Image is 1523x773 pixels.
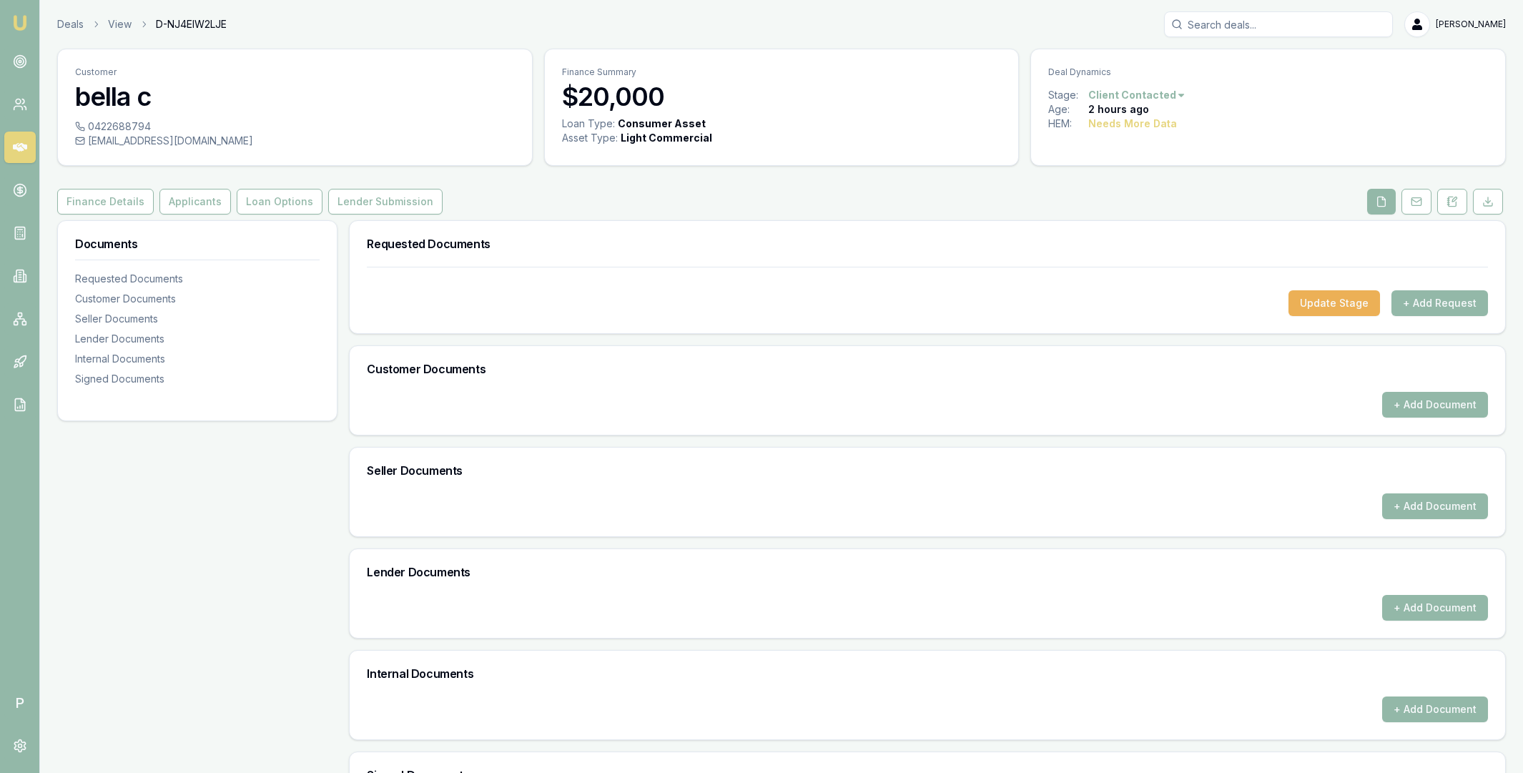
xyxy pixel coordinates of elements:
nav: breadcrumb [57,17,227,31]
div: Requested Documents [75,272,320,286]
button: + Add Document [1382,696,1488,722]
div: Signed Documents [75,372,320,386]
div: Consumer Asset [618,117,706,131]
span: [PERSON_NAME] [1436,19,1506,30]
div: Internal Documents [75,352,320,366]
h3: Internal Documents [367,668,1488,679]
h3: Requested Documents [367,238,1488,250]
p: Deal Dynamics [1048,67,1488,78]
p: Customer [75,67,515,78]
div: Age: [1048,102,1088,117]
a: Loan Options [234,189,325,215]
input: Search deals [1164,11,1393,37]
h3: $20,000 [562,82,1002,111]
a: Finance Details [57,189,157,215]
a: Applicants [157,189,234,215]
div: Needs More Data [1088,117,1177,131]
div: HEM: [1048,117,1088,131]
button: Update Stage [1288,290,1380,316]
button: Loan Options [237,189,322,215]
div: 2 hours ago [1088,102,1149,117]
a: View [108,17,132,31]
p: Finance Summary [562,67,1002,78]
span: P [4,687,36,719]
button: + Add Document [1382,493,1488,519]
a: Lender Submission [325,189,445,215]
div: Loan Type: [562,117,615,131]
button: Lender Submission [328,189,443,215]
h3: Customer Documents [367,363,1488,375]
button: + Add Request [1391,290,1488,316]
button: Finance Details [57,189,154,215]
h3: Documents [75,238,320,250]
h3: Lender Documents [367,566,1488,578]
h3: Seller Documents [367,465,1488,476]
div: Customer Documents [75,292,320,306]
div: 0422688794 [75,119,515,134]
div: Asset Type : [562,131,618,145]
button: Client Contacted [1088,88,1186,102]
button: + Add Document [1382,392,1488,418]
h3: bella c [75,82,515,111]
a: Deals [57,17,84,31]
div: [EMAIL_ADDRESS][DOMAIN_NAME] [75,134,515,148]
div: Lender Documents [75,332,320,346]
div: Light Commercial [621,131,712,145]
button: Applicants [159,189,231,215]
span: D-NJ4EIW2LJE [156,17,227,31]
div: Seller Documents [75,312,320,326]
div: Stage: [1048,88,1088,102]
img: emu-icon-u.png [11,14,29,31]
button: + Add Document [1382,595,1488,621]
